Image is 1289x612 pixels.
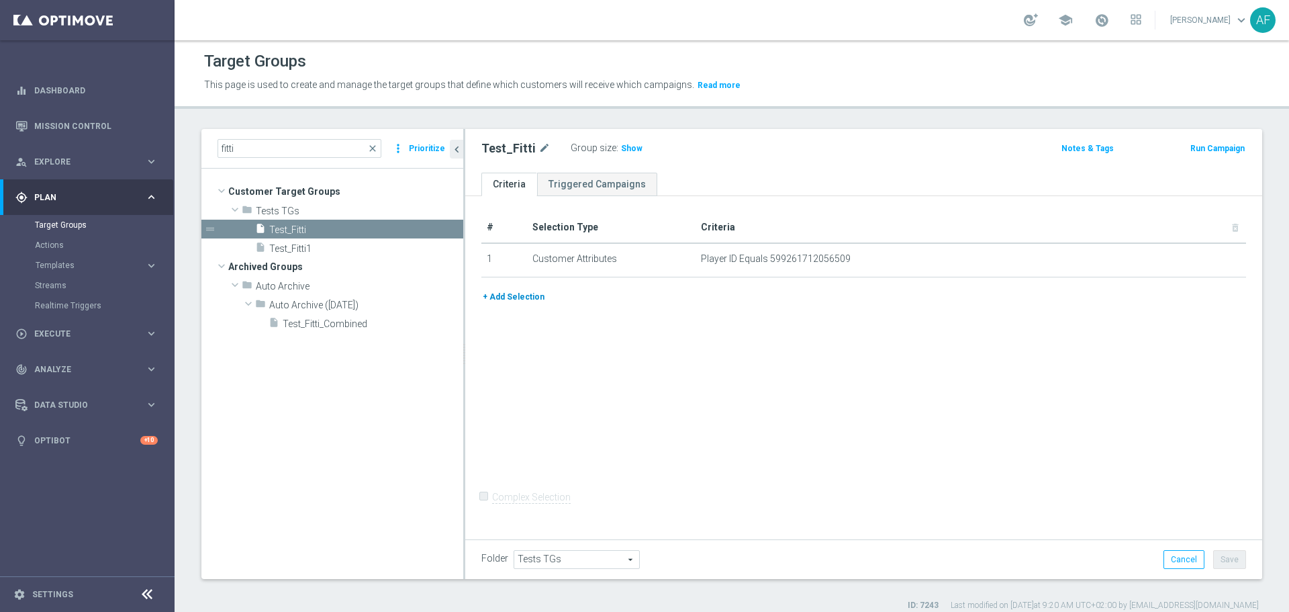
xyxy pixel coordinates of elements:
div: gps_fixed Plan keyboard_arrow_right [15,192,158,203]
button: chevron_left [450,140,463,159]
span: Explore [34,158,145,166]
div: Plan [15,191,145,204]
i: track_changes [15,363,28,376]
i: keyboard_arrow_right [145,363,158,376]
label: Folder [481,553,508,564]
span: Auto Archive [256,281,463,292]
button: Templates keyboard_arrow_right [35,260,158,271]
button: Data Studio keyboard_arrow_right [15,400,158,410]
a: Realtime Triggers [35,300,140,311]
i: insert_drive_file [255,223,266,238]
div: Realtime Triggers [35,296,173,316]
label: Last modified on [DATE] at 9:20 AM UTC+02:00 by [EMAIL_ADDRESS][DOMAIN_NAME] [951,600,1259,611]
i: keyboard_arrow_right [145,155,158,168]
span: This page is used to create and manage the target groups that define which customers will receive... [204,79,694,90]
button: track_changes Analyze keyboard_arrow_right [15,364,158,375]
h1: Target Groups [204,52,306,71]
a: [PERSON_NAME]keyboard_arrow_down [1169,10,1250,30]
button: Prioritize [407,140,447,158]
div: Templates [36,261,145,269]
button: Save [1213,550,1246,569]
button: lightbulb Optibot +10 [15,435,158,446]
div: Dashboard [15,73,158,108]
span: Auto Archive (2024-12-15) [269,300,463,311]
i: more_vert [391,139,405,158]
span: keyboard_arrow_down [1234,13,1249,28]
a: Criteria [481,173,537,196]
div: Templates [35,255,173,275]
th: # [481,212,527,243]
label: Group size [571,142,616,154]
a: Target Groups [35,220,140,230]
span: Analyze [34,365,145,374]
span: Execute [34,330,145,338]
i: play_circle_outline [15,328,28,340]
div: Execute [15,328,145,340]
i: keyboard_arrow_right [145,398,158,411]
button: Run Campaign [1189,141,1246,156]
a: Dashboard [34,73,158,108]
i: insert_drive_file [269,317,279,333]
a: Mission Control [34,108,158,144]
button: person_search Explore keyboard_arrow_right [15,157,158,167]
td: 1 [481,243,527,277]
i: keyboard_arrow_right [145,259,158,272]
span: Player ID Equals 599261712056509 [701,253,851,265]
i: equalizer [15,85,28,97]
a: Actions [35,240,140,251]
i: keyboard_arrow_right [145,191,158,204]
div: Optibot [15,423,158,458]
i: chevron_left [450,143,463,156]
th: Selection Type [527,212,696,243]
span: school [1058,13,1073,28]
a: Triggered Campaigns [537,173,657,196]
label: Complex Selection [492,491,571,504]
i: insert_drive_file [255,242,266,257]
span: Plan [34,193,145,202]
span: Test_Fitti [269,224,463,236]
button: Read more [696,78,742,93]
button: Cancel [1163,550,1204,569]
a: Settings [32,591,73,599]
h2: Test_Fitti [481,140,536,157]
span: Tests TGs [256,206,463,217]
div: Target Groups [35,215,173,235]
div: Analyze [15,363,145,376]
button: + Add Selection [481,290,546,304]
label: : [616,142,618,154]
i: folder [242,204,252,220]
label: ID: 7243 [908,600,939,611]
span: close [367,143,378,154]
i: folder [255,298,266,314]
div: Explore [15,156,145,168]
button: Mission Control [15,121,158,132]
span: Show [621,144,642,153]
span: Test_Fitti_Combined [283,318,463,330]
i: person_search [15,156,28,168]
span: Test_Fitti1 [269,243,463,255]
span: Data Studio [34,401,145,409]
i: folder [242,279,252,295]
i: mode_edit [538,140,551,157]
button: Notes & Tags [1060,141,1115,156]
button: equalizer Dashboard [15,85,158,96]
span: Criteria [701,222,735,232]
div: Mission Control [15,108,158,144]
td: Customer Attributes [527,243,696,277]
div: AF [1250,7,1276,33]
span: Templates [36,261,132,269]
i: lightbulb [15,435,28,447]
button: play_circle_outline Execute keyboard_arrow_right [15,329,158,339]
i: keyboard_arrow_right [145,327,158,340]
span: Customer Target Groups [228,182,463,201]
input: Quick find group or folder [218,139,381,158]
span: Archived Groups [228,257,463,276]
